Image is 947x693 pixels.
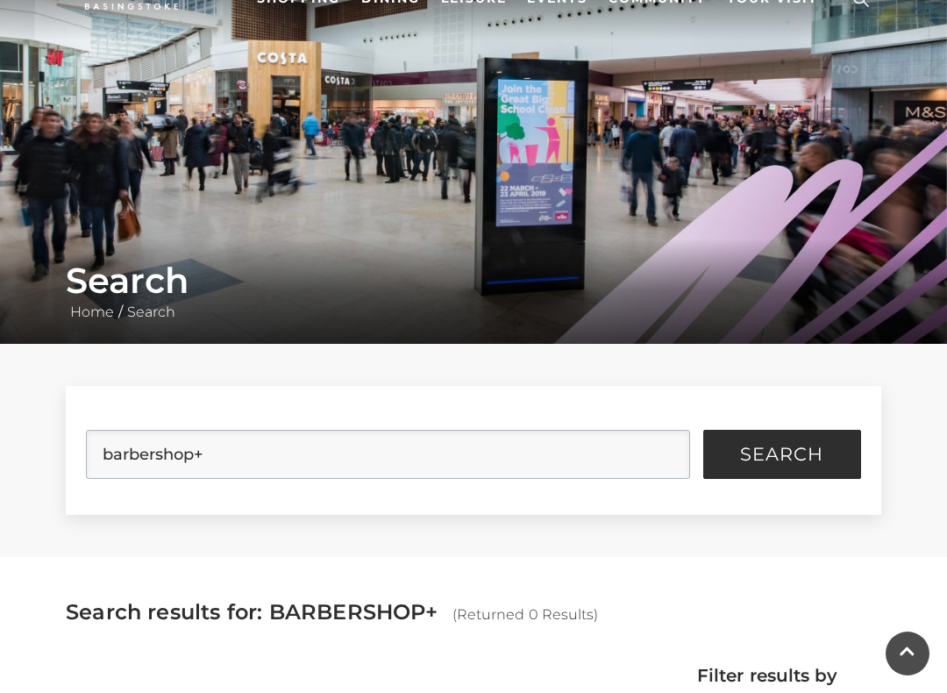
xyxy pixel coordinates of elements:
[740,446,823,463] span: Search
[703,430,861,479] button: Search
[86,430,689,479] input: Search Site
[66,260,881,302] h1: Search
[123,304,180,320] a: Search
[53,260,894,323] div: /
[452,606,599,623] span: (Returned 0 Results)
[66,304,118,320] a: Home
[66,599,438,625] span: Search results for: BARBERSHOP+
[697,665,881,686] h4: Filter results by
